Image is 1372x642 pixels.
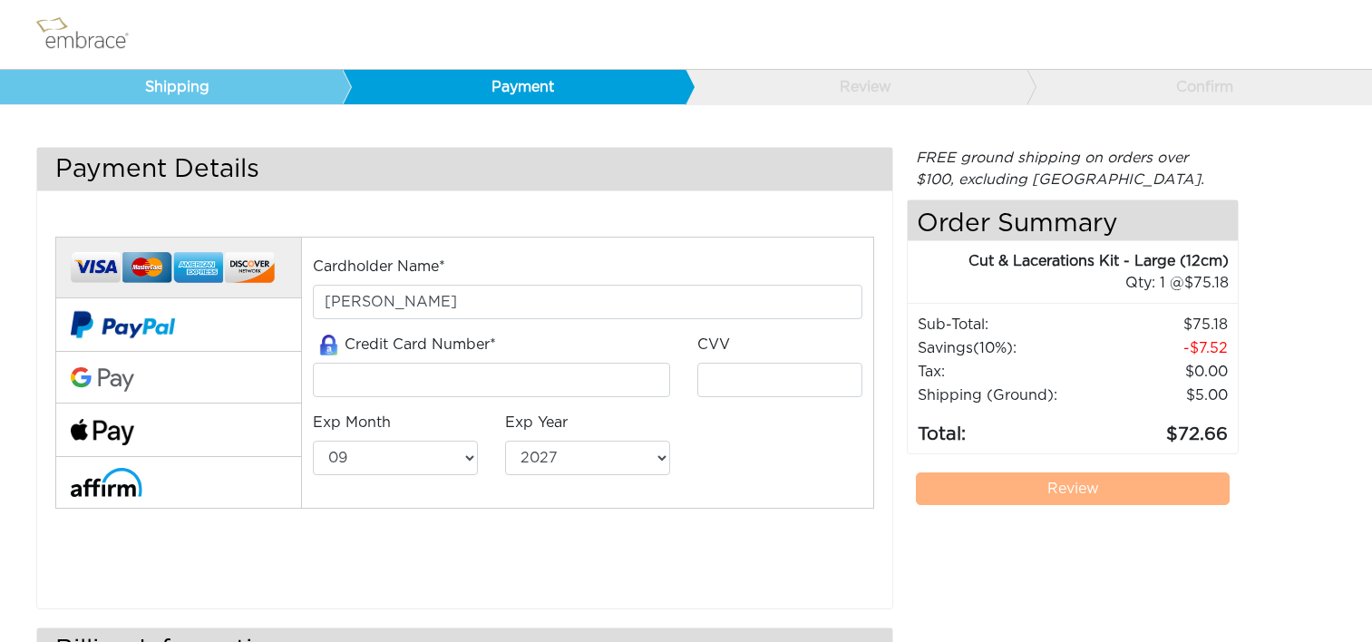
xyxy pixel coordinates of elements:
a: Confirm [1027,70,1369,104]
img: credit-cards.png [71,247,275,289]
div: FREE ground shipping on orders over $100, excluding [GEOGRAPHIC_DATA]. [907,147,1239,190]
div: Cut & Lacerations Kit - Large (12cm) [908,250,1229,272]
td: 72.66 [1088,407,1229,449]
label: Exp Year [505,412,568,433]
img: affirm-logo.svg [71,468,142,496]
img: logo.png [32,12,150,57]
td: Total: [917,407,1088,449]
td: 0.00 [1088,360,1229,384]
div: 1 @ [930,272,1229,294]
label: Credit Card Number* [313,334,496,356]
a: Review [685,70,1027,104]
img: paypal-v2.png [71,298,175,351]
a: Review [916,472,1230,505]
td: Sub-Total: [917,313,1088,336]
label: Cardholder Name* [313,256,445,277]
label: Exp Month [313,412,391,433]
td: Savings : [917,336,1088,360]
td: 7.52 [1088,336,1229,360]
td: Shipping (Ground): [917,384,1088,407]
h3: Payment Details [37,148,892,190]
h4: Order Summary [908,200,1238,241]
a: Payment [342,70,685,104]
td: $5.00 [1088,384,1229,407]
img: fullApplePay.png [71,419,134,445]
td: Tax: [917,360,1088,384]
span: 75.18 [1184,276,1229,290]
img: Google-Pay-Logo.svg [71,367,134,393]
img: amazon-lock.png [313,335,345,355]
span: (10%) [973,341,1013,355]
label: CVV [697,334,730,355]
td: 75.18 [1088,313,1229,336]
